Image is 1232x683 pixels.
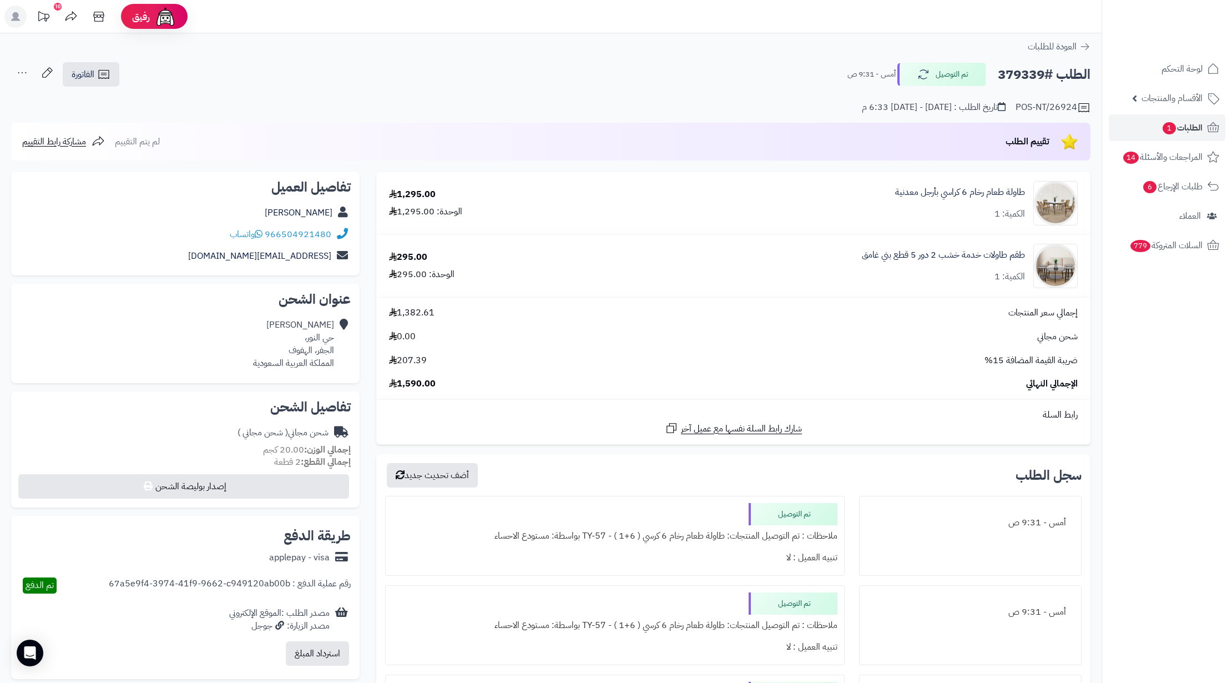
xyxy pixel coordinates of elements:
[154,6,176,28] img: ai-face.png
[392,636,837,658] div: تنبيه العميل : لا
[1109,144,1225,170] a: المراجعات والأسئلة14
[1028,40,1077,53] span: العودة للطلبات
[1109,203,1225,229] a: العملاء
[238,426,288,439] span: ( شحن مجاني )
[263,443,351,456] small: 20.00 كجم
[1130,240,1150,252] span: 779
[897,63,986,86] button: تم التوصيل
[389,268,455,281] div: الوحدة: 295.00
[1143,181,1157,193] span: 6
[20,293,351,306] h2: عنوان الشحن
[1008,307,1078,319] span: إجمالي سعر المنتجات
[1016,469,1082,482] h3: سجل الطلب
[274,455,351,469] small: 2 قطعة
[63,62,119,87] a: الفاتورة
[387,463,478,488] button: أضف تحديث جديد
[132,10,150,23] span: رفيق
[392,525,837,547] div: ملاحظات : تم التوصيل المنتجات: طاولة طعام رخام 6 كرسي ( 6+1 ) - TY-57 بواسطة: مستودع الاحساء
[994,208,1025,220] div: الكمية: 1
[895,186,1025,199] a: طاولة طعام رخام 6 كراسي بأرجل معدنية
[1016,101,1090,114] div: POS-NT/26924
[29,6,57,31] a: تحديثات المنصة
[1109,232,1225,259] a: السلات المتروكة779
[26,579,54,592] span: تم الدفع
[389,378,436,390] span: 1,590.00
[1163,122,1176,134] span: 1
[20,180,351,194] h2: تفاصيل العميل
[230,228,262,241] a: واتساب
[1123,152,1139,164] span: 14
[1037,330,1078,343] span: شحن مجاني
[1034,181,1077,225] img: 1752663785-1-90x90.jpg
[389,307,435,319] span: 1,382.61
[20,400,351,414] h2: تفاصيل الشحن
[188,249,331,263] a: [EMAIL_ADDRESS][DOMAIN_NAME]
[1028,40,1090,53] a: العودة للطلبات
[1034,244,1077,288] img: 1756383871-1-90x90.jpg
[681,423,802,435] span: شارك رابط السلة نفسها مع عميل آخر
[269,551,330,564] div: applepay - visa
[301,455,351,469] strong: إجمالي القطع:
[54,3,62,11] div: 10
[392,547,837,569] div: تنبيه العميل : لا
[22,135,105,148] a: مشاركة رابط التقييم
[389,205,462,218] div: الوحدة: 1,295.00
[1162,61,1203,77] span: لوحة التحكم
[284,529,351,543] h2: طريقة الدفع
[389,251,427,264] div: 295.00
[1157,31,1221,54] img: logo-2.png
[238,426,329,439] div: شحن مجاني
[866,601,1074,623] div: أمس - 9:31 ص
[1026,378,1078,390] span: الإجمالي النهائي
[229,620,330,632] div: مصدر الزيارة: جوجل
[265,206,332,219] a: [PERSON_NAME]
[381,409,1086,421] div: رابط السلة
[22,135,86,148] span: مشاركة رابط التقييم
[862,249,1025,262] a: طقم طاولات خدمة خشب 2 دور 5 قطع بني غامق
[109,577,351,594] div: رقم عملية الدفع : 67a5e9f4-3974-41f9-9662-c949120ab00b
[1122,149,1203,165] span: المراجعات والأسئلة
[984,354,1078,367] span: ضريبة القيمة المضافة 15%
[392,615,837,636] div: ملاحظات : تم التوصيل المنتجات: طاولة طعام رخام 6 كرسي ( 6+1 ) - TY-57 بواسطة: مستودع الاحساء
[665,421,802,435] a: شارك رابط السلة نفسها مع عميل آخر
[866,512,1074,534] div: أمس - 9:31 ص
[253,319,334,369] div: [PERSON_NAME] حي النور، الجفر، الهفوف المملكة العربية السعودية
[18,474,349,499] button: إصدار بوليصة الشحن
[115,135,160,148] span: لم يتم التقييم
[265,228,331,241] a: 966504921480
[1142,179,1203,194] span: طلبات الإرجاع
[1162,120,1203,135] span: الطلبات
[72,68,94,81] span: الفاتورة
[862,101,1006,114] div: تاريخ الطلب : [DATE] - [DATE] 6:33 م
[994,270,1025,283] div: الكمية: 1
[1142,91,1203,106] span: الأقسام والمنتجات
[389,354,427,367] span: 207.39
[17,640,43,666] div: Open Intercom Messenger
[304,443,351,456] strong: إجمالي الوزن:
[1179,208,1201,224] span: العملاء
[1109,114,1225,141] a: الطلبات1
[1109,56,1225,82] a: لوحة التحكم
[749,592,837,615] div: تم التوصيل
[1109,173,1225,200] a: طلبات الإرجاع6
[1006,135,1049,148] span: تقييم الطلب
[389,330,416,343] span: 0.00
[229,607,330,632] div: مصدر الطلب :الموقع الإلكتروني
[847,69,896,80] small: أمس - 9:31 ص
[1129,238,1203,253] span: السلات المتروكة
[998,63,1090,86] h2: الطلب #379339
[749,503,837,525] div: تم التوصيل
[389,188,436,201] div: 1,295.00
[286,641,349,666] button: استرداد المبلغ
